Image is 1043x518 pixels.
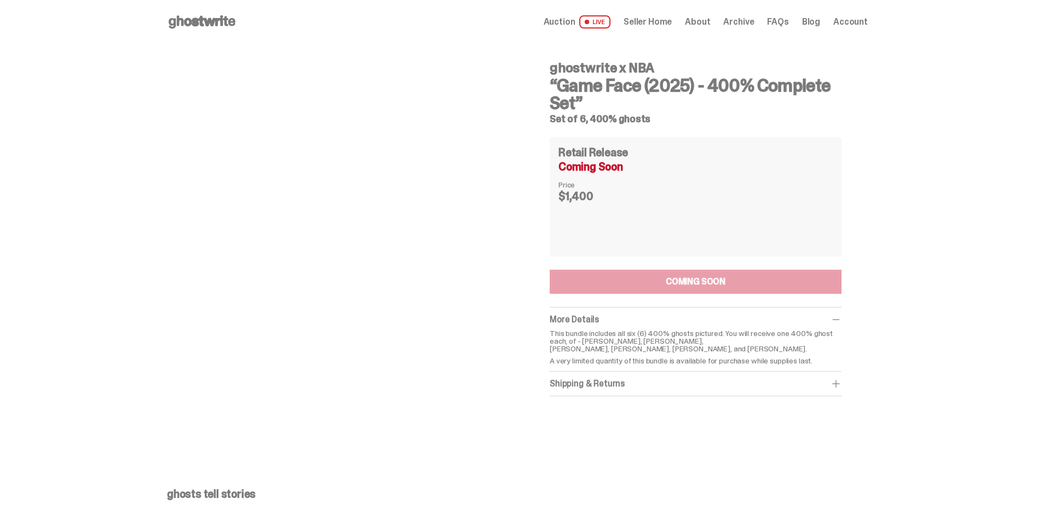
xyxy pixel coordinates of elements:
span: Auction [544,18,575,26]
h4: Retail Release [558,147,628,158]
h4: ghostwrite x NBA [550,61,842,75]
h5: Set of 6, 400% ghosts [550,114,842,124]
a: FAQs [767,18,788,26]
p: ghosts tell stories [167,488,868,499]
a: Account [833,18,868,26]
a: Seller Home [624,18,672,26]
a: Archive [723,18,754,26]
button: COMING SOON [550,270,842,294]
span: More Details [550,314,599,325]
a: About [685,18,710,26]
a: Auction LIVE [544,15,610,29]
p: A very limited quantity of this bundle is available for purchase while supplies last. [550,357,842,365]
h3: “Game Face (2025) - 400% Complete Set” [550,77,842,112]
p: This bundle includes all six (6) 400% ghosts pictured. You will receive one 400% ghost each, of -... [550,329,842,352]
dt: Price [558,181,613,189]
div: Coming Soon [558,161,833,172]
div: Shipping & Returns [550,378,842,389]
div: COMING SOON [666,277,725,286]
dd: $1,400 [558,191,613,202]
a: Blog [802,18,820,26]
span: LIVE [579,15,610,29]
